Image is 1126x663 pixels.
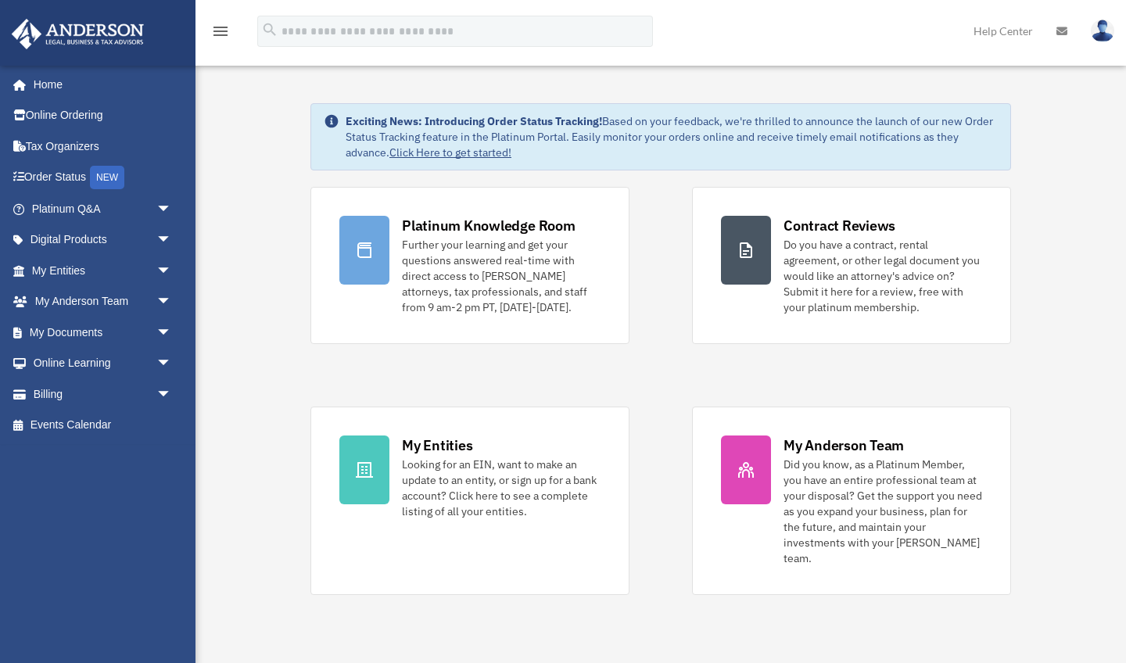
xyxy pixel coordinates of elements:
a: Digital Productsarrow_drop_down [11,224,195,256]
div: NEW [90,166,124,189]
div: My Anderson Team [784,435,904,455]
a: menu [211,27,230,41]
a: Events Calendar [11,410,195,441]
div: Based on your feedback, we're thrilled to announce the launch of our new Order Status Tracking fe... [346,113,998,160]
a: Online Learningarrow_drop_down [11,348,195,379]
span: arrow_drop_down [156,378,188,410]
a: Platinum Q&Aarrow_drop_down [11,193,195,224]
a: My Anderson Team Did you know, as a Platinum Member, you have an entire professional team at your... [692,407,1011,595]
img: Anderson Advisors Platinum Portal [7,19,149,49]
img: User Pic [1091,20,1114,42]
a: Order StatusNEW [11,162,195,194]
span: arrow_drop_down [156,286,188,318]
a: Tax Organizers [11,131,195,162]
a: My Entitiesarrow_drop_down [11,255,195,286]
span: arrow_drop_down [156,348,188,380]
a: My Entities Looking for an EIN, want to make an update to an entity, or sign up for a bank accoun... [310,407,629,595]
a: Platinum Knowledge Room Further your learning and get your questions answered real-time with dire... [310,187,629,344]
div: Further your learning and get your questions answered real-time with direct access to [PERSON_NAM... [402,237,601,315]
a: Home [11,69,188,100]
strong: Exciting News: Introducing Order Status Tracking! [346,114,602,128]
a: Billingarrow_drop_down [11,378,195,410]
i: search [261,21,278,38]
a: My Documentsarrow_drop_down [11,317,195,348]
div: Do you have a contract, rental agreement, or other legal document you would like an attorney's ad... [784,237,982,315]
div: Looking for an EIN, want to make an update to an entity, or sign up for a bank account? Click her... [402,457,601,519]
span: arrow_drop_down [156,224,188,256]
span: arrow_drop_down [156,193,188,225]
div: My Entities [402,435,472,455]
a: Click Here to get started! [389,145,511,159]
div: Did you know, as a Platinum Member, you have an entire professional team at your disposal? Get th... [784,457,982,566]
div: Platinum Knowledge Room [402,216,576,235]
span: arrow_drop_down [156,255,188,287]
a: Online Ordering [11,100,195,131]
div: Contract Reviews [784,216,895,235]
i: menu [211,22,230,41]
a: My Anderson Teamarrow_drop_down [11,286,195,317]
span: arrow_drop_down [156,317,188,349]
a: Contract Reviews Do you have a contract, rental agreement, or other legal document you would like... [692,187,1011,344]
